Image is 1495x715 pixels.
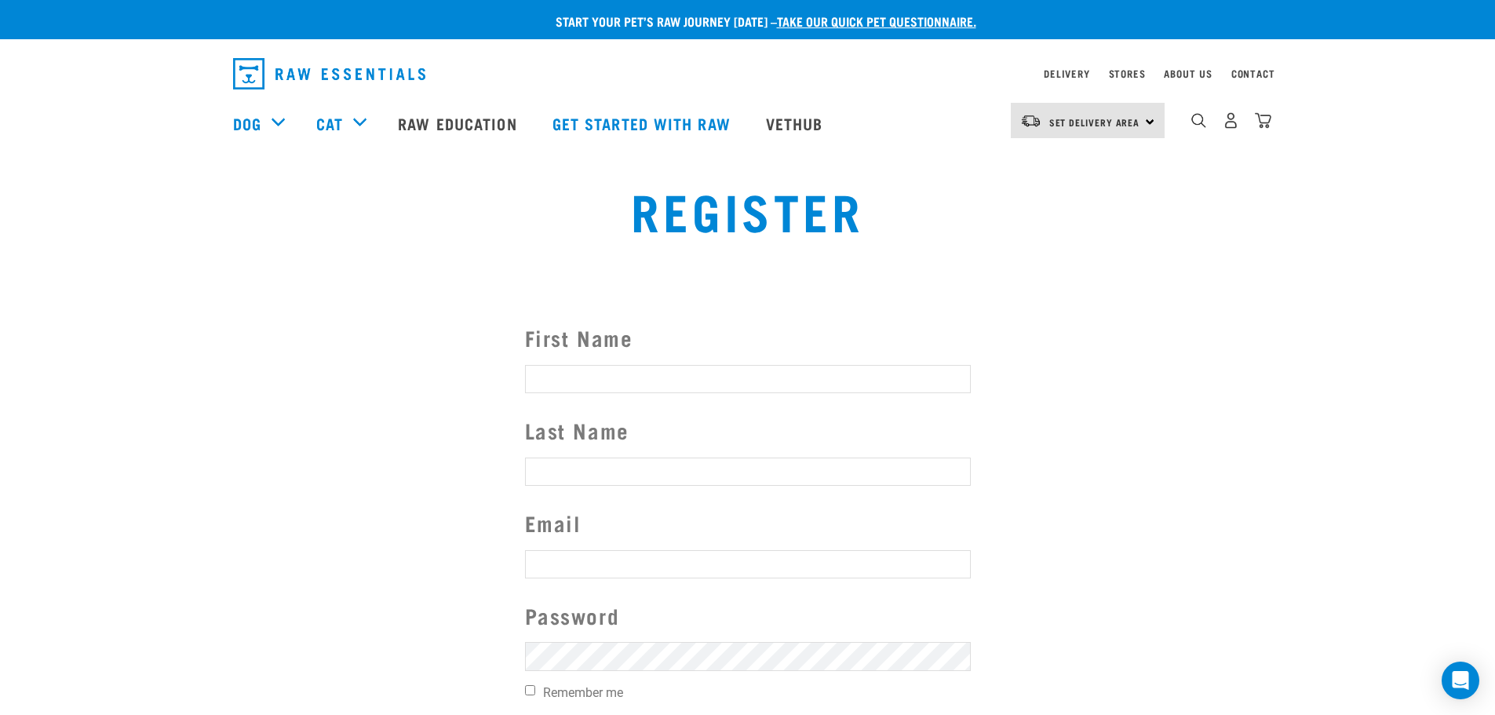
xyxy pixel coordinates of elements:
a: About Us [1164,71,1212,76]
a: Raw Education [382,92,536,155]
img: Raw Essentials Logo [233,58,425,89]
a: Contact [1231,71,1275,76]
label: Last Name [525,414,971,447]
label: Remember me [525,684,971,702]
input: Remember me [525,685,535,695]
h1: Register [277,181,1217,238]
img: home-icon@2x.png [1255,112,1271,129]
a: Stores [1109,71,1146,76]
img: van-moving.png [1020,114,1041,128]
a: Dog [233,111,261,135]
a: Get started with Raw [537,92,750,155]
img: user.png [1223,112,1239,129]
label: Email [525,507,971,539]
span: Set Delivery Area [1049,119,1140,125]
a: Delivery [1044,71,1089,76]
a: Cat [316,111,343,135]
nav: dropdown navigation [221,52,1275,96]
div: Open Intercom Messenger [1442,662,1479,699]
a: take our quick pet questionnaire. [777,17,976,24]
img: home-icon-1@2x.png [1191,113,1206,128]
a: Vethub [750,92,843,155]
label: Password [525,600,971,632]
label: First Name [525,322,971,354]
